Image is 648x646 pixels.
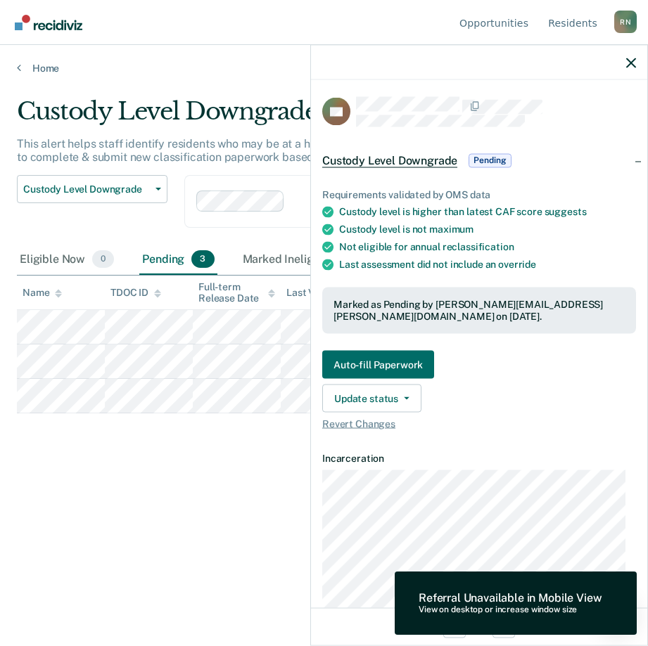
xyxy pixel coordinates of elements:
[17,97,600,137] div: Custody Level Downgrade
[17,245,117,276] div: Eligible Now
[339,241,636,253] div: Not eligible for annual
[198,281,275,305] div: Full-term Release Date
[545,206,587,217] span: suggests
[139,245,217,276] div: Pending
[322,350,434,378] button: Auto-fill Paperwork
[23,183,150,195] span: Custody Level Downgrade
[17,137,598,164] p: This alert helps staff identify residents who may be at a higher custody level than recommended a...
[15,15,82,30] img: Recidiviz
[322,188,636,200] div: Requirements validated by OMS data
[322,384,421,412] button: Update status
[498,259,536,270] span: override
[23,287,62,299] div: Name
[614,11,637,33] button: Profile dropdown button
[110,287,161,299] div: TDOC ID
[311,607,647,645] div: 2 / 3
[469,153,511,167] span: Pending
[322,452,636,464] dt: Incarceration
[240,245,364,276] div: Marked Ineligible
[339,259,636,271] div: Last assessment did not include an
[339,206,636,218] div: Custody level is higher than latest CAF score
[443,241,514,252] span: reclassification
[419,605,602,615] div: View on desktop or increase window size
[92,250,114,269] span: 0
[17,62,631,75] a: Home
[286,287,355,299] div: Last Viewed
[419,591,602,605] div: Referral Unavailable in Mobile View
[322,350,636,378] a: Navigate to form link
[339,224,636,235] div: Custody level is not
[191,250,214,269] span: 3
[311,138,647,183] div: Custody Level DowngradePending
[322,418,636,429] span: Revert Changes
[614,11,637,33] div: R N
[333,299,625,323] div: Marked as Pending by [PERSON_NAME][EMAIL_ADDRESS][PERSON_NAME][DOMAIN_NAME] on [DATE].
[322,153,457,167] span: Custody Level Downgrade
[429,224,474,235] span: maximum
